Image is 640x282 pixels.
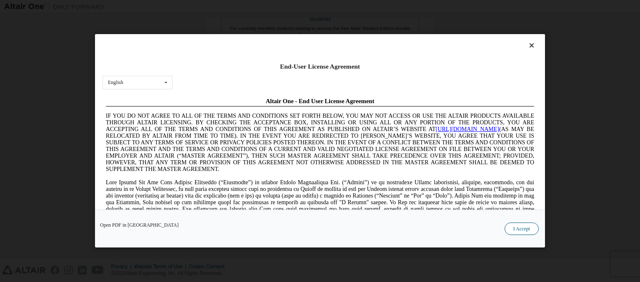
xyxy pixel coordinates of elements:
[102,62,537,71] div: End-User License Agreement
[505,223,539,235] button: I Accept
[3,85,432,144] span: Lore Ipsumd Sit Ame Cons Adipisc Elitseddo (“Eiusmodte”) in utlabor Etdolo Magnaaliqua Eni. (“Adm...
[3,18,432,78] span: IF YOU DO NOT AGREE TO ALL OF THE TERMS AND CONDITIONS SET FORTH BELOW, YOU MAY NOT ACCESS OR USE...
[100,223,179,228] a: Open PDF in [GEOGRAPHIC_DATA]
[108,80,123,85] div: English
[163,3,272,10] span: Altair One - End User License Agreement
[333,32,397,38] a: [URL][DOMAIN_NAME]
